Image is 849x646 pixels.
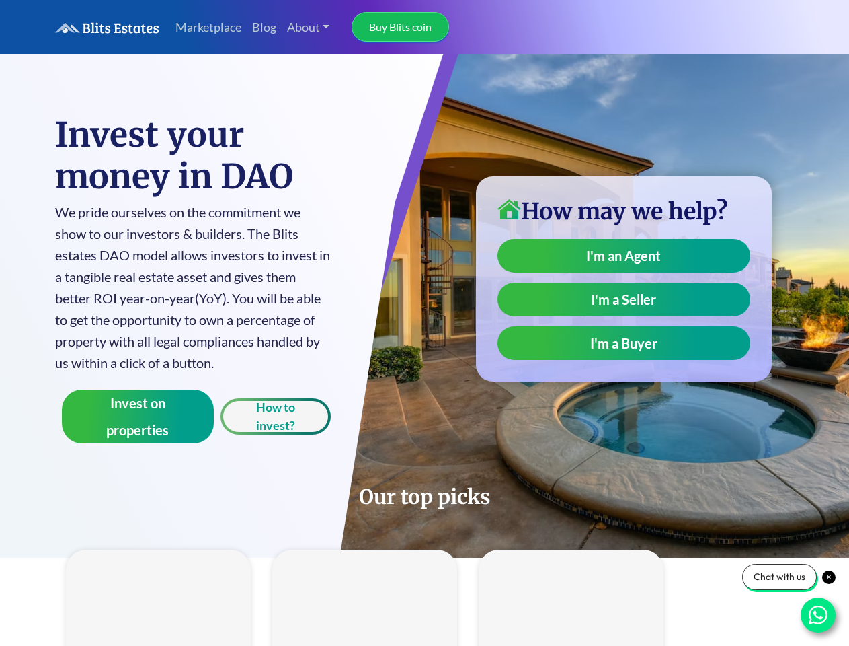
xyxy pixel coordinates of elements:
p: We pride ourselves on the commitment we show to our investors & builders. The Blits estates DAO m... [55,201,331,373]
div: Chat with us [742,564,817,590]
a: I'm a Buyer [497,326,750,360]
a: Marketplace [170,13,247,42]
button: Invest on properties [62,390,214,443]
a: I'm a Seller [497,283,750,316]
a: Buy Blits coin [352,12,449,42]
h3: How may we help? [497,198,750,225]
a: Blog [247,13,282,42]
img: logo.6a08bd47fd1234313fe35534c588d03a.svg [55,22,159,34]
button: How to invest? [220,398,331,435]
a: About [282,13,335,42]
h2: Our top picks [55,484,795,509]
h1: Invest your money in DAO [55,114,331,198]
img: home-icon [497,199,521,219]
a: I'm an Agent [497,239,750,273]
